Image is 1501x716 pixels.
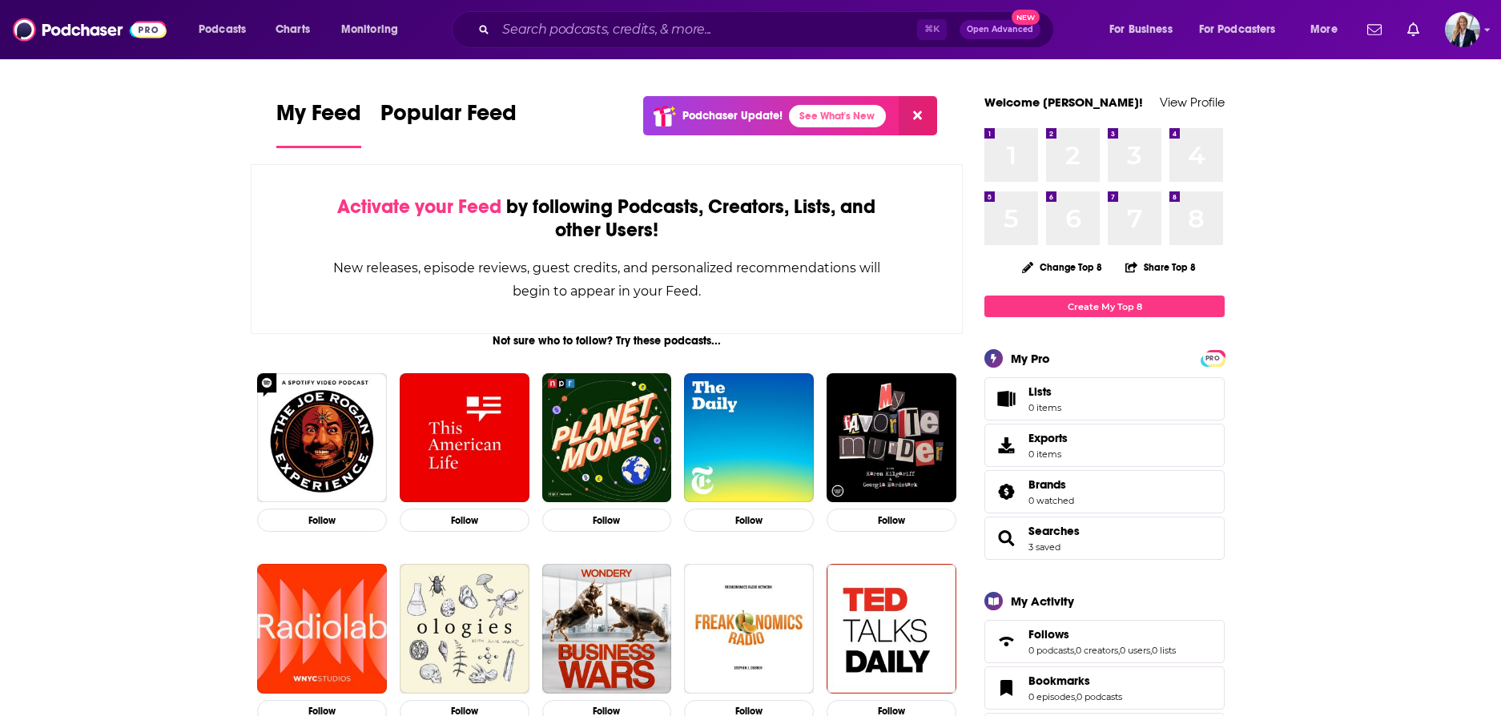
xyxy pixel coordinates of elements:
img: Radiolab [257,564,387,694]
span: Activate your Feed [337,195,501,219]
a: My Feed [276,99,361,148]
button: Follow [257,509,387,532]
span: Monitoring [341,18,398,41]
a: TED Talks Daily [827,564,956,694]
span: New [1012,10,1040,25]
img: The Daily [684,373,814,503]
div: by following Podcasts, Creators, Lists, and other Users! [332,195,882,242]
a: Show notifications dropdown [1361,16,1388,43]
div: My Pro [1011,351,1050,366]
input: Search podcasts, credits, & more... [496,17,917,42]
img: This American Life [400,373,529,503]
p: Podchaser Update! [682,109,783,123]
a: Popular Feed [380,99,517,148]
a: Show notifications dropdown [1401,16,1426,43]
button: Follow [542,509,672,532]
span: Follows [1028,627,1069,642]
img: Ologies with Alie Ward [400,564,529,694]
img: Planet Money [542,373,672,503]
button: Follow [827,509,956,532]
span: 0 items [1028,402,1061,413]
button: open menu [1299,17,1358,42]
span: Exports [1028,431,1068,445]
span: For Podcasters [1199,18,1276,41]
a: Bookmarks [990,677,1022,699]
span: Lists [1028,384,1061,399]
a: Create My Top 8 [984,296,1225,317]
button: open menu [1098,17,1193,42]
span: Exports [990,434,1022,457]
a: 3 saved [1028,541,1060,553]
button: Show profile menu [1445,12,1480,47]
a: Searches [1028,524,1080,538]
a: View Profile [1160,95,1225,110]
span: , [1150,645,1152,656]
span: Bookmarks [984,666,1225,710]
button: Follow [400,509,529,532]
a: Brands [1028,477,1074,492]
span: , [1074,645,1076,656]
div: New releases, episode reviews, guest credits, and personalized recommendations will begin to appe... [332,256,882,303]
span: Logged in as carolynchauncey [1445,12,1480,47]
a: 0 watched [1028,495,1074,506]
span: More [1310,18,1338,41]
img: Business Wars [542,564,672,694]
span: Charts [276,18,310,41]
span: Lists [1028,384,1052,399]
a: 0 podcasts [1028,645,1074,656]
a: Searches [990,527,1022,549]
a: 0 creators [1076,645,1118,656]
span: Bookmarks [1028,674,1090,688]
a: The Joe Rogan Experience [257,373,387,503]
a: 0 episodes [1028,691,1075,702]
button: Change Top 8 [1012,257,1112,277]
button: Follow [684,509,814,532]
a: Exports [984,424,1225,467]
a: PRO [1203,352,1222,364]
span: Searches [984,517,1225,560]
button: open menu [187,17,267,42]
a: Follows [990,630,1022,653]
a: Charts [265,17,320,42]
span: 0 items [1028,449,1068,460]
a: 0 podcasts [1076,691,1122,702]
a: Bookmarks [1028,674,1122,688]
span: , [1075,691,1076,702]
span: ⌘ K [917,19,947,40]
a: 0 users [1120,645,1150,656]
span: My Feed [276,99,361,136]
img: My Favorite Murder with Karen Kilgariff and Georgia Hardstark [827,373,956,503]
span: Follows [984,620,1225,663]
span: , [1118,645,1120,656]
a: Welcome [PERSON_NAME]! [984,95,1143,110]
span: Brands [984,470,1225,513]
button: Share Top 8 [1125,251,1197,283]
a: See What's New [789,105,886,127]
img: Freakonomics Radio [684,564,814,694]
button: open menu [330,17,419,42]
div: Not sure who to follow? Try these podcasts... [251,334,963,348]
a: Follows [1028,627,1176,642]
span: Podcasts [199,18,246,41]
span: Popular Feed [380,99,517,136]
button: open menu [1189,17,1299,42]
img: Podchaser - Follow, Share and Rate Podcasts [13,14,167,45]
div: Search podcasts, credits, & more... [467,11,1069,48]
span: Lists [990,388,1022,410]
div: My Activity [1011,593,1074,609]
a: Brands [990,481,1022,503]
button: Open AdvancedNew [960,20,1040,39]
span: Open Advanced [967,26,1033,34]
